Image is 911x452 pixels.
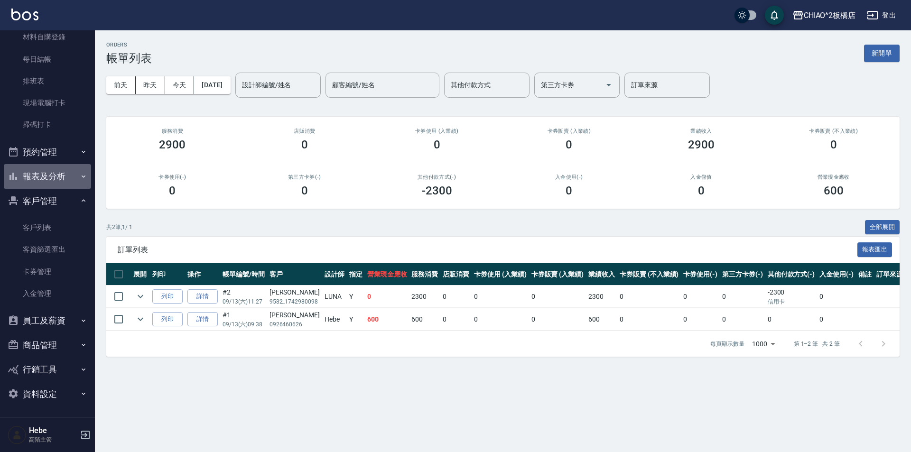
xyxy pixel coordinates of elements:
td: 0 [617,308,681,331]
td: 0 [765,308,818,331]
td: 0 [681,286,720,308]
th: 卡券使用(-) [681,263,720,286]
h5: Hebe [29,426,77,435]
button: save [765,6,784,25]
td: 0 [617,286,681,308]
td: 2300 [409,286,440,308]
p: 每頁顯示數量 [710,340,744,348]
button: 報表及分析 [4,164,91,189]
p: 高階主管 [29,435,77,444]
div: [PERSON_NAME] [270,287,320,297]
td: 0 [681,308,720,331]
button: 昨天 [136,76,165,94]
button: 員工及薪資 [4,308,91,333]
h2: 卡券使用(-) [118,174,227,180]
td: 600 [409,308,440,331]
h2: ORDERS [106,42,152,48]
td: 0 [529,308,586,331]
td: Hebe [322,308,347,331]
h3: 0 [830,138,837,151]
button: 商品管理 [4,333,91,358]
td: #2 [220,286,267,308]
h2: 業績收入 [647,128,756,134]
td: 0 [817,286,856,308]
a: 現場電腦打卡 [4,92,91,114]
h3: 服務消費 [118,128,227,134]
td: 600 [365,308,409,331]
h2: 卡券販賣 (入業績) [514,128,624,134]
button: Open [601,77,616,92]
a: 每日結帳 [4,48,91,70]
div: 1000 [748,331,779,357]
p: 9582_1742980098 [270,297,320,306]
a: 卡券管理 [4,261,91,283]
button: 全部展開 [865,220,900,235]
p: 09/13 (六) 11:27 [223,297,265,306]
a: 詳情 [187,312,218,327]
button: 資料設定 [4,382,91,406]
h3: 0 [566,138,572,151]
th: 指定 [347,263,365,286]
button: 登出 [863,7,900,24]
th: 店販消費 [440,263,472,286]
a: 詳情 [187,289,218,304]
td: 0 [365,286,409,308]
th: 操作 [185,263,220,286]
td: -2300 [765,286,818,308]
a: 報表匯出 [857,245,892,254]
h2: 入金使用(-) [514,174,624,180]
h2: 入金儲值 [647,174,756,180]
h2: 營業現金應收 [779,174,888,180]
button: 新開單 [864,45,900,62]
button: 報表匯出 [857,242,892,257]
span: 訂單列表 [118,245,857,255]
button: 客戶管理 [4,189,91,213]
th: 入金使用(-) [817,263,856,286]
h2: 第三方卡券(-) [250,174,360,180]
td: Y [347,308,365,331]
td: 0 [720,286,765,308]
th: 展開 [131,263,150,286]
h2: 卡券使用 (入業績) [382,128,492,134]
th: 第三方卡券(-) [720,263,765,286]
td: 0 [529,286,586,308]
th: 卡券販賣 (不入業績) [617,263,681,286]
td: Y [347,286,365,308]
th: 業績收入 [586,263,617,286]
th: 服務消費 [409,263,440,286]
a: 材料自購登錄 [4,26,91,48]
h3: 0 [301,138,308,151]
td: 0 [440,308,472,331]
img: Person [8,425,27,444]
p: 信用卡 [768,297,815,306]
div: CHIAO^2板橋店 [804,9,856,21]
td: 0 [472,308,529,331]
p: 09/13 (六) 09:38 [223,320,265,329]
button: 列印 [152,312,183,327]
h2: 其他付款方式(-) [382,174,492,180]
h3: 2900 [688,138,715,151]
a: 客戶列表 [4,217,91,239]
h3: 0 [698,184,705,197]
p: 第 1–2 筆 共 2 筆 [794,340,840,348]
img: Logo [11,9,38,20]
button: CHIAO^2板橋店 [789,6,860,25]
a: 客資篩選匯出 [4,239,91,260]
a: 排班表 [4,70,91,92]
button: 今天 [165,76,195,94]
th: 卡券使用 (入業績) [472,263,529,286]
button: 行銷工具 [4,357,91,382]
h3: 2900 [159,138,186,151]
h2: 卡券販賣 (不入業績) [779,128,888,134]
th: 列印 [150,263,185,286]
th: 卡券販賣 (入業績) [529,263,586,286]
td: 0 [817,308,856,331]
th: 營業現金應收 [365,263,409,286]
th: 備註 [856,263,874,286]
th: 帳單編號/時間 [220,263,267,286]
a: 新開單 [864,48,900,57]
a: 入金管理 [4,283,91,304]
th: 客戶 [267,263,322,286]
h3: 帳單列表 [106,52,152,65]
h3: 0 [434,138,440,151]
